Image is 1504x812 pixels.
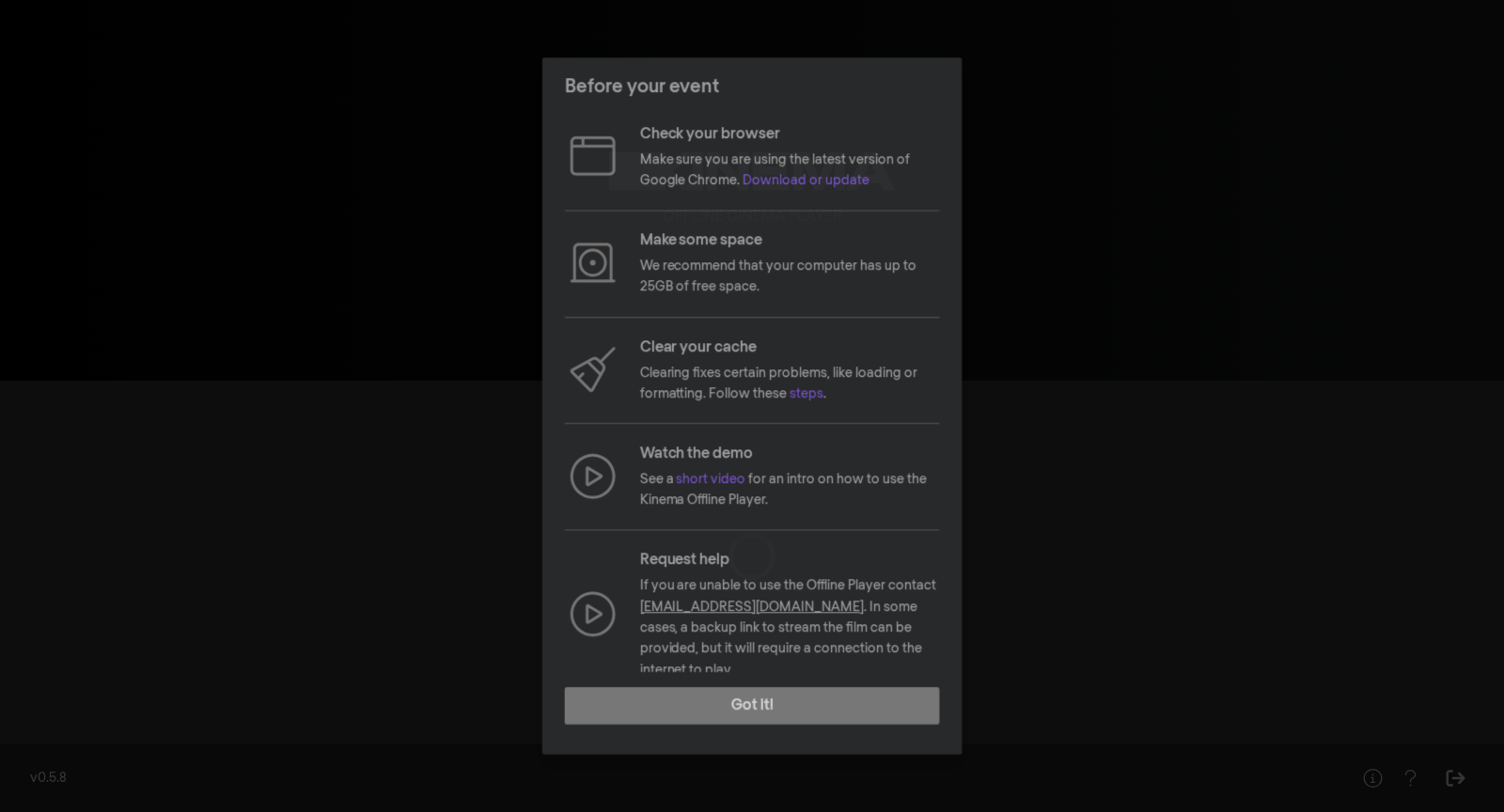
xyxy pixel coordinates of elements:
[565,687,940,725] button: Got it!
[639,363,939,405] p: Clearing fixes certain problems, like loading or formatting. Follow these .
[639,149,939,192] p: Make sure you are using the latest version of Google Chrome.
[639,229,939,252] p: Make some space
[542,57,963,116] header: Before your event
[639,336,939,359] p: Clear your cache
[639,123,939,146] p: Check your browser
[790,387,823,400] a: steps
[676,473,745,486] a: short video
[639,601,863,614] a: [EMAIL_ADDRESS][DOMAIN_NAME]
[639,443,939,465] p: Watch the demo
[639,469,939,511] p: See a for an intro on how to use the Kinema Offline Player.
[639,256,939,298] p: We recommend that your computer has up to 25GB of free space.
[639,550,939,572] p: Request help
[743,174,869,187] a: Download or update
[639,576,939,681] p: If you are unable to use the Offline Player contact . In some cases, a backup link to stream the ...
